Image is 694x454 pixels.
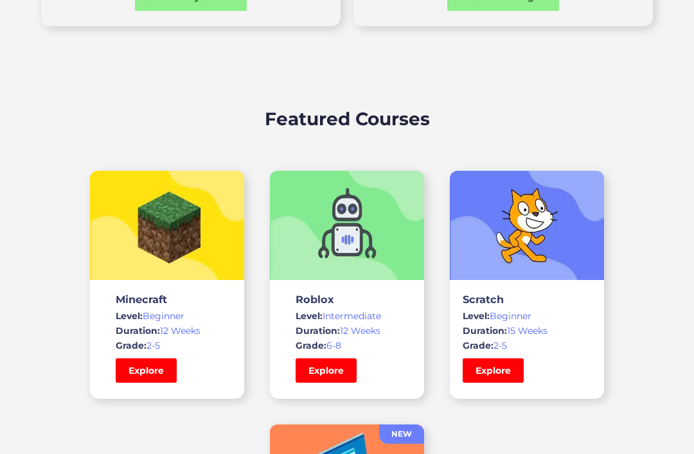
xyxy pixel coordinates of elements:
[463,325,507,336] span: Duration:
[463,324,591,337] div: 15 Weeks
[296,340,324,351] span: Grade
[116,339,218,352] div: 2-5
[296,358,357,383] a: Explore
[379,424,424,444] a: NEW
[463,293,591,306] h3: Scratch
[296,339,398,352] div: 6-8
[463,358,524,383] a: Explore
[296,310,323,322] span: Level:
[463,310,591,322] div: Beginner
[265,105,430,132] h2: Featured Courses
[116,310,218,322] div: Beginner
[296,325,340,336] span: Duration:
[463,339,591,352] div: 2-5
[463,340,494,351] span: Grade:
[324,340,326,351] span: :
[463,310,490,322] span: Level:
[116,310,143,322] span: Level:
[116,293,218,306] h3: Minecraft
[296,293,398,306] h3: Roblox
[296,310,398,322] div: Intermediate
[379,428,424,441] div: NEW
[116,340,147,351] span: Grade:
[296,324,398,337] div: 12 Weeks
[116,358,177,383] a: Explore
[116,325,160,336] span: Duration:
[116,324,218,337] div: 12 Weeks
